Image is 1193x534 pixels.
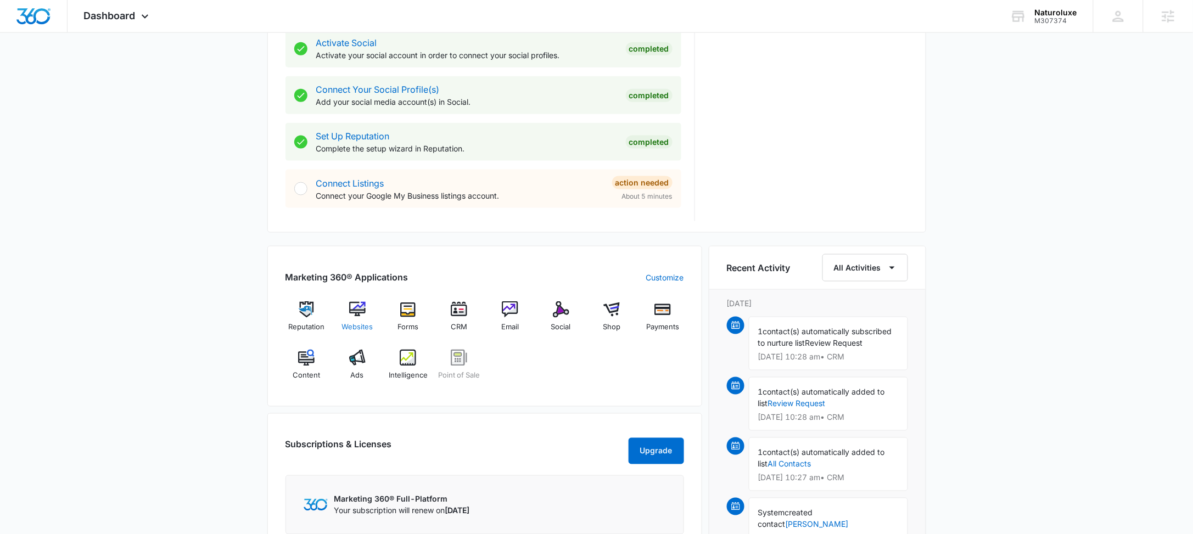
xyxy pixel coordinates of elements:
div: Completed [626,136,673,149]
a: Point of Sale [438,350,480,389]
p: [DATE] 10:28 am • CRM [758,353,899,361]
span: About 5 minutes [622,192,673,201]
span: Content [293,370,320,381]
a: Shop [591,301,633,341]
span: Review Request [805,339,863,348]
a: Intelligence [387,350,429,389]
p: Complete the setup wizard in Reputation. [316,143,617,154]
p: Add your social media account(s) in Social. [316,96,617,108]
div: Action Needed [612,176,673,189]
span: Intelligence [389,370,428,381]
img: Marketing 360 Logo [304,499,328,510]
a: Reputation [285,301,328,341]
a: Payments [642,301,684,341]
span: Email [501,322,519,333]
span: System [758,508,785,518]
span: Websites [341,322,373,333]
div: Completed [626,89,673,102]
p: Your subscription will renew on [334,505,470,516]
p: [DATE] [727,297,908,309]
a: Websites [336,301,378,341]
h2: Subscriptions & Licenses [285,438,392,460]
a: Connect Listings [316,178,384,189]
p: [DATE] 10:28 am • CRM [758,414,899,421]
div: Completed [626,42,673,55]
a: Review Request [768,399,826,408]
p: Activate your social account in order to connect your social profiles. [316,49,617,61]
a: All Contacts [768,459,811,469]
a: Forms [387,301,429,341]
span: 1 [758,448,763,457]
p: Marketing 360® Full-Platform [334,493,470,505]
span: Ads [351,370,364,381]
a: Content [285,350,328,389]
span: 1 [758,387,763,397]
a: Customize [646,272,684,283]
button: Upgrade [629,438,684,464]
span: Point of Sale [438,370,480,381]
span: Payments [646,322,679,333]
a: Activate Social [316,37,377,48]
button: All Activities [822,254,908,282]
a: Email [489,301,531,341]
a: Set Up Reputation [316,131,390,142]
a: Social [540,301,582,341]
div: account id [1035,17,1077,25]
span: Shop [603,322,620,333]
div: account name [1035,8,1077,17]
h6: Recent Activity [727,261,791,274]
span: CRM [451,322,467,333]
p: Connect your Google My Business listings account. [316,190,603,201]
h2: Marketing 360® Applications [285,271,408,284]
span: Forms [397,322,418,333]
a: [PERSON_NAME] [786,520,849,529]
span: 1 [758,327,763,336]
span: Social [551,322,571,333]
span: contact(s) automatically subscribed to nurture list [758,327,892,348]
span: Dashboard [84,10,136,21]
p: [DATE] 10:27 am • CRM [758,474,899,482]
span: created contact [758,508,813,529]
span: contact(s) automatically added to list [758,448,885,469]
span: [DATE] [445,506,470,515]
span: contact(s) automatically added to list [758,387,885,408]
a: CRM [438,301,480,341]
span: Reputation [288,322,324,333]
a: Ads [336,350,378,389]
a: Connect Your Social Profile(s) [316,84,440,95]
